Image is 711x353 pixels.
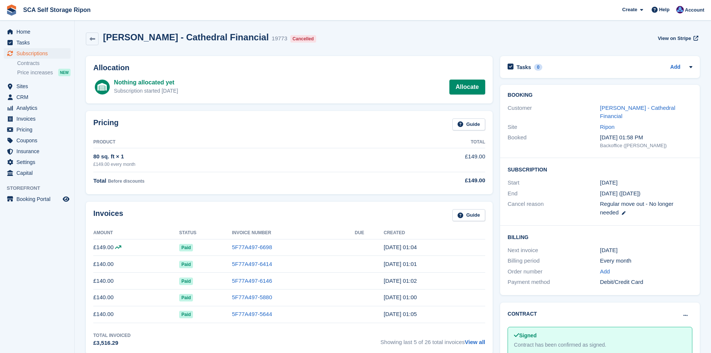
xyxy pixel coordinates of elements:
[4,157,71,167] a: menu
[93,289,179,306] td: £140.00
[600,246,692,255] div: [DATE]
[374,148,486,172] td: £149.00
[384,278,417,284] time: 2025-06-13 00:02:06 UTC
[508,246,600,255] div: Next invoice
[659,6,670,13] span: Help
[179,244,193,251] span: Paid
[508,104,600,121] div: Customer
[179,294,193,301] span: Paid
[93,118,119,131] h2: Pricing
[508,92,692,98] h2: Booking
[17,60,71,67] a: Contracts
[355,227,384,239] th: Due
[290,35,316,43] div: Cancelled
[93,306,179,323] td: £140.00
[232,244,272,250] a: 5F77A497-6698
[93,209,123,222] h2: Invoices
[108,179,144,184] span: Before discounts
[508,123,600,131] div: Site
[272,34,287,43] div: 19773
[600,133,692,142] div: [DATE] 01:58 PM
[58,69,71,76] div: NEW
[600,201,674,216] span: Regular move out - No longer needed
[4,168,71,178] a: menu
[62,195,71,204] a: Preview store
[16,194,61,204] span: Booking Portal
[4,81,71,92] a: menu
[16,168,61,178] span: Capital
[374,136,486,148] th: Total
[508,179,600,187] div: Start
[4,37,71,48] a: menu
[452,209,485,222] a: Guide
[232,311,272,317] a: 5F77A497-5644
[16,114,61,124] span: Invoices
[232,261,272,267] a: 5F77A497-6414
[380,332,485,347] span: Showing last 5 of 26 total invoices
[600,105,676,120] a: [PERSON_NAME] - Cathedral Financial
[508,278,600,287] div: Payment method
[670,63,680,72] a: Add
[517,64,531,71] h2: Tasks
[16,92,61,102] span: CRM
[17,68,71,77] a: Price increases NEW
[676,6,684,13] img: Sarah Race
[4,27,71,37] a: menu
[16,103,61,113] span: Analytics
[232,227,355,239] th: Invoice Number
[600,278,692,287] div: Debit/Credit Card
[508,310,537,318] h2: Contract
[449,80,485,95] a: Allocate
[4,92,71,102] a: menu
[17,69,53,76] span: Price increases
[508,257,600,265] div: Billing period
[16,81,61,92] span: Sites
[600,267,610,276] a: Add
[114,78,178,87] div: Nothing allocated yet
[4,114,71,124] a: menu
[16,37,61,48] span: Tasks
[384,294,417,300] time: 2025-05-13 00:00:55 UTC
[16,27,61,37] span: Home
[93,239,179,256] td: £149.00
[4,146,71,157] a: menu
[658,35,691,42] span: View on Stripe
[384,311,417,317] time: 2025-04-13 00:05:16 UTC
[16,135,61,146] span: Coupons
[93,136,374,148] th: Product
[508,189,600,198] div: End
[16,157,61,167] span: Settings
[4,48,71,59] a: menu
[508,165,692,173] h2: Subscription
[452,118,485,131] a: Guide
[93,256,179,273] td: £140.00
[93,273,179,289] td: £140.00
[232,278,272,284] a: 5F77A497-6146
[600,257,692,265] div: Every month
[179,278,193,285] span: Paid
[4,135,71,146] a: menu
[514,332,686,340] div: Signed
[600,124,615,130] a: Ripon
[508,133,600,149] div: Booked
[384,227,485,239] th: Created
[4,194,71,204] a: menu
[465,339,485,345] a: View all
[93,177,106,184] span: Total
[655,32,700,44] a: View on Stripe
[179,227,232,239] th: Status
[179,261,193,268] span: Paid
[114,87,178,95] div: Subscription started [DATE]
[600,190,641,196] span: [DATE] ([DATE])
[232,294,272,300] a: 5F77A497-5880
[600,179,618,187] time: 2023-07-13 00:00:00 UTC
[600,142,692,149] div: Backoffice ([PERSON_NAME])
[374,176,486,185] div: £149.00
[16,48,61,59] span: Subscriptions
[103,32,269,42] h2: [PERSON_NAME] - Cathedral Financial
[16,124,61,135] span: Pricing
[622,6,637,13] span: Create
[384,261,417,267] time: 2025-07-13 00:01:04 UTC
[508,267,600,276] div: Order number
[93,227,179,239] th: Amount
